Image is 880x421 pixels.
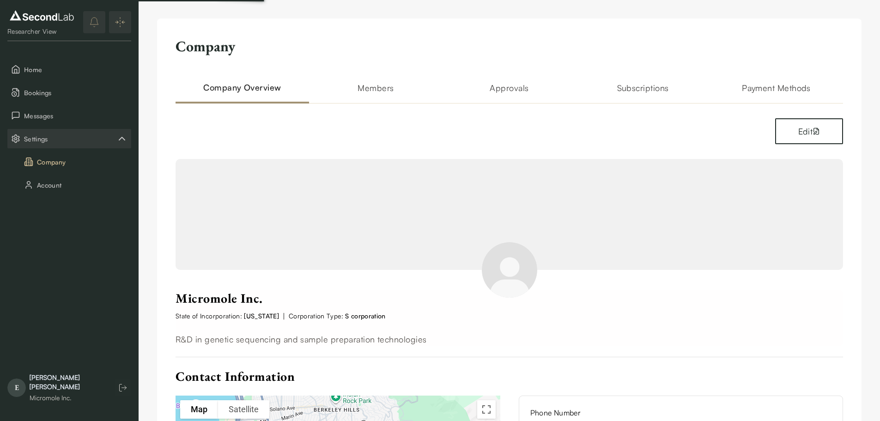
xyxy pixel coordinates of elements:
span: Settings [24,134,116,144]
button: Bookings [7,83,131,102]
h2: Approvals [443,81,576,104]
button: Show satellite imagery [218,400,269,419]
span: Micromole Inc. [176,290,263,306]
div: Contact Information [176,368,843,384]
span: Home [24,65,127,74]
button: Log out [115,379,131,396]
img: logo [7,8,76,23]
span: Bookings [24,88,127,98]
button: notifications [83,11,105,33]
button: Edit [775,118,843,144]
button: Account [7,175,131,195]
button: Company [7,152,131,171]
p: R&D in genetic sequencing and sample preparation technologies [176,333,843,346]
button: Toggle fullscreen view [477,400,496,419]
div: Researcher View [7,27,76,36]
h2: Company [176,37,235,55]
button: Show street map [180,400,218,419]
span: E [7,378,26,397]
h2: Members [309,81,443,104]
h2: Subscriptions [576,81,710,104]
div: Micromole Inc. [30,393,105,403]
span: Phone Number [530,407,832,418]
button: Home [7,60,131,79]
img: Micromole Inc. [482,242,537,298]
div: Settings sub items [7,129,131,148]
div: | [176,311,843,322]
span: Messages [24,111,127,121]
span: State of Incorporation: [176,311,279,321]
button: Expand/Collapse sidebar [109,11,131,33]
div: [PERSON_NAME] [PERSON_NAME] [30,373,105,391]
span: [US_STATE] [244,312,279,320]
span: S corporation [345,312,386,320]
span: Corporation Type: [289,311,386,321]
h2: Company Overview [176,81,309,104]
button: Settings [7,129,131,148]
button: Messages [7,106,131,125]
h2: Payment Methods [710,81,843,104]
